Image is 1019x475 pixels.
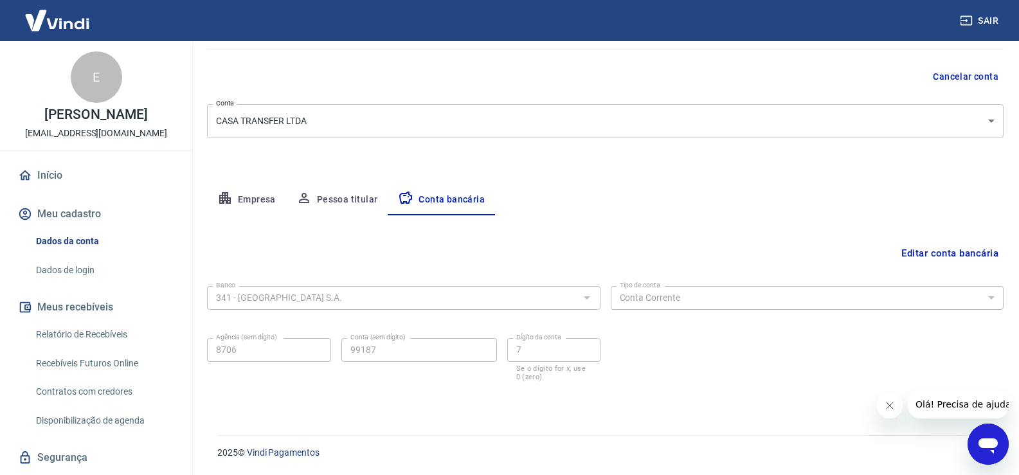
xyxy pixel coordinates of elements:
a: Relatório de Recebíveis [31,321,177,348]
a: Disponibilização de agenda [31,408,177,434]
label: Tipo de conta [620,280,660,290]
div: E [71,51,122,103]
a: Início [15,161,177,190]
button: Meus recebíveis [15,293,177,321]
button: Cancelar conta [928,65,1004,89]
img: Vindi [15,1,99,40]
button: Sair [957,9,1004,33]
button: Conta bancária [388,184,495,215]
div: CASA TRANSFER LTDA [207,104,1004,138]
iframe: Fechar mensagem [877,393,903,418]
button: Meu cadastro [15,200,177,228]
label: Banco [216,280,235,290]
label: Agência (sem dígito) [216,332,277,342]
a: Dados de login [31,257,177,283]
span: Olá! Precisa de ajuda? [8,9,108,19]
iframe: Mensagem da empresa [908,390,1009,418]
button: Pessoa titular [286,184,388,215]
label: Conta [216,98,234,108]
p: [PERSON_NAME] [44,108,147,121]
button: Empresa [207,184,286,215]
p: Se o dígito for x, use 0 (zero) [516,364,591,381]
a: Dados da conta [31,228,177,255]
a: Segurança [15,444,177,472]
a: Recebíveis Futuros Online [31,350,177,377]
button: Editar conta bancária [896,241,1004,265]
a: Contratos com credores [31,379,177,405]
label: Conta (sem dígito) [350,332,406,342]
p: [EMAIL_ADDRESS][DOMAIN_NAME] [25,127,167,140]
iframe: Botão para abrir a janela de mensagens [968,424,1009,465]
label: Dígito da conta [516,332,561,342]
a: Vindi Pagamentos [247,447,320,458]
p: 2025 © [217,446,988,460]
